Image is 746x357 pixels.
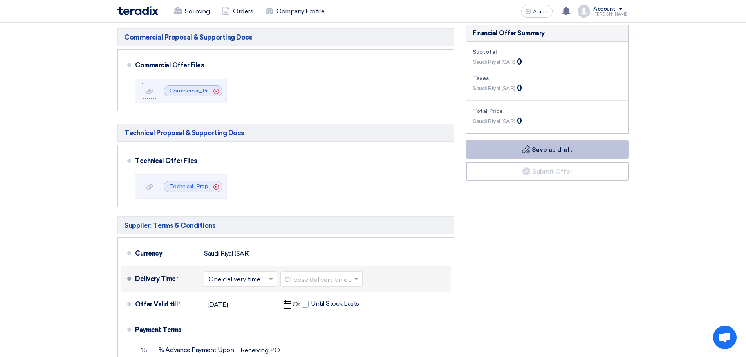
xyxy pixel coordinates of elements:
font: Saudi Riyal (SAR) [473,59,515,65]
font: % Advance Payment Upon [159,346,234,353]
font: Financial Offer Summary [473,29,545,37]
font: Technical Offer Files [135,157,197,165]
img: profile_test.png [578,5,590,18]
font: Offer Valid till [135,301,178,308]
input: yyyy-mm-dd [204,297,282,312]
font: 0 [517,116,522,126]
font: Company Profile [276,7,324,15]
font: Payment Terms [135,326,182,333]
font: Total Price [473,108,503,114]
font: Orders [233,7,253,15]
a: Technical_Proposal__Modernization__Migration_of_Cenomi_Applications_Supabase_to_Azure_AKS_1758100... [170,183,476,190]
button: Save as draft [466,140,629,159]
font: Save as draft [532,146,573,153]
font: Subtotal [473,49,497,55]
font: Sourcing [185,7,210,15]
font: Arabic [533,8,549,15]
font: Taxes [473,75,489,82]
a: Orders [216,3,259,20]
font: Saudi Riyal (SAR) [473,118,515,125]
button: Arabic [521,5,553,18]
img: Teradix logo [117,6,158,15]
div: Open chat [713,326,737,349]
font: Commercial Proposal & Supporting Docs [124,33,252,41]
font: [PERSON_NAME] [593,12,629,17]
font: Saudi Riyal (SAR) [204,250,250,257]
font: Technical Proposal & Supporting Docs [124,129,244,137]
font: Supplier: Terms & Conditions [124,221,216,229]
button: Submit Offer [466,162,629,181]
font: 0 [517,83,522,93]
font: Submit Offer [532,168,573,175]
font: 0 [517,57,522,67]
font: Currency [135,250,162,257]
font: Until Stock Lasts [311,300,359,307]
font: Saudi Riyal (SAR) [473,85,515,92]
font: Account [593,5,616,12]
font: Or [293,301,300,308]
font: Delivery Time [135,275,176,283]
a: Sourcing [168,3,216,20]
a: Commercial_Proposal__Modernization__Migration_of_Cenomi_Applications_Supabase_to_Azure_AKS_175810... [170,87,482,94]
font: Commercial Offer Files [135,62,204,69]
